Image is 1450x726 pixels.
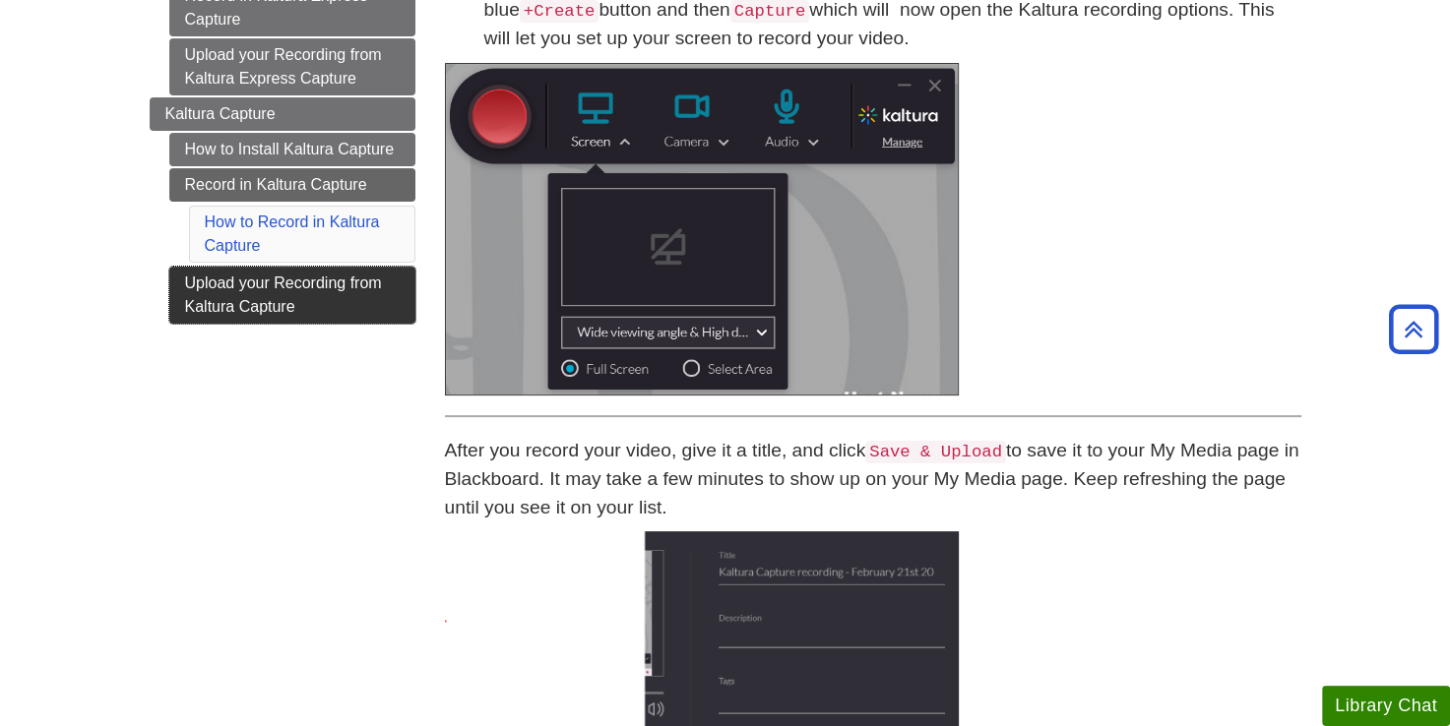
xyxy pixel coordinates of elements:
[445,437,1301,522] p: After you record your video, give it a title, and click to save it to your My Media page in Black...
[169,168,415,202] a: Record in Kaltura Capture
[169,38,415,95] a: Upload your Recording from Kaltura Express Capture
[445,63,959,395] img: kaltura dashboard
[205,213,380,254] a: How to Record in Kaltura Capture
[169,133,415,166] a: How to Install Kaltura Capture
[169,267,415,324] a: Upload your Recording from Kaltura Capture
[1322,686,1450,726] button: Library Chat
[150,97,415,131] a: Kaltura Capture
[1382,316,1445,342] a: Back to Top
[865,441,1006,463] code: Save & Upload
[165,105,276,122] span: Kaltura Capture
